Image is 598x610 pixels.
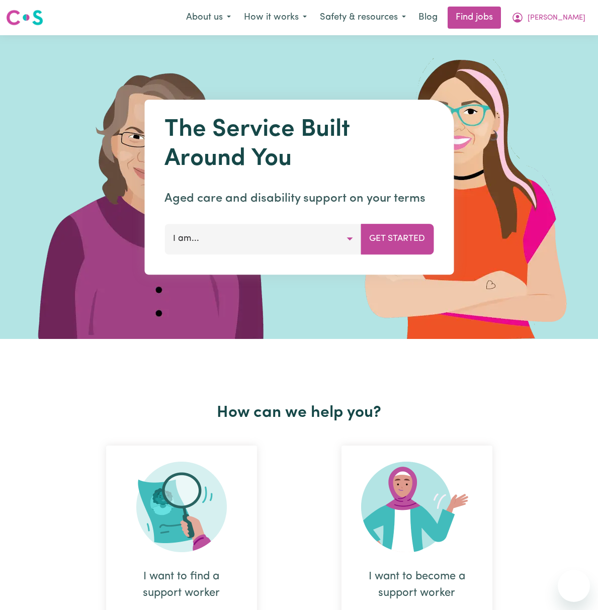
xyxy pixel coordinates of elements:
[528,13,585,24] span: [PERSON_NAME]
[313,7,412,28] button: Safety & resources
[558,570,590,602] iframe: Button to launch messaging window
[6,6,43,29] a: Careseekers logo
[164,224,361,254] button: I am...
[361,462,473,552] img: Become Worker
[180,7,237,28] button: About us
[361,224,434,254] button: Get Started
[505,7,592,28] button: My Account
[448,7,501,29] a: Find jobs
[412,7,444,29] a: Blog
[130,568,233,601] div: I want to find a support worker
[164,190,434,208] p: Aged care and disability support on your terms
[164,116,434,173] h1: The Service Built Around You
[237,7,313,28] button: How it works
[64,403,535,422] h2: How can we help you?
[136,462,227,552] img: Search
[366,568,468,601] div: I want to become a support worker
[6,9,43,27] img: Careseekers logo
